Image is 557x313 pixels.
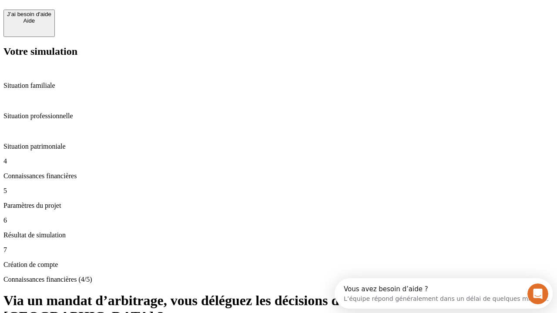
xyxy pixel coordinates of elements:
[9,7,214,14] div: Vous avez besoin d’aide ?
[3,216,554,224] p: 6
[7,11,51,17] div: J’ai besoin d'aide
[3,246,554,254] p: 7
[3,231,554,239] p: Résultat de simulation
[335,278,553,309] iframe: Intercom live chat discovery launcher
[3,157,554,165] p: 4
[527,283,548,304] iframe: Intercom live chat
[3,112,554,120] p: Situation professionnelle
[3,172,554,180] p: Connaissances financières
[3,82,554,90] p: Situation familiale
[3,10,55,37] button: J’ai besoin d'aideAide
[3,3,240,27] div: Ouvrir le Messenger Intercom
[3,187,554,195] p: 5
[9,14,214,23] div: L’équipe répond généralement dans un délai de quelques minutes.
[3,261,554,269] p: Création de compte
[3,46,554,57] h2: Votre simulation
[7,17,51,24] div: Aide
[3,276,554,283] p: Connaissances financières (4/5)
[3,202,554,210] p: Paramètres du projet
[3,143,554,150] p: Situation patrimoniale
